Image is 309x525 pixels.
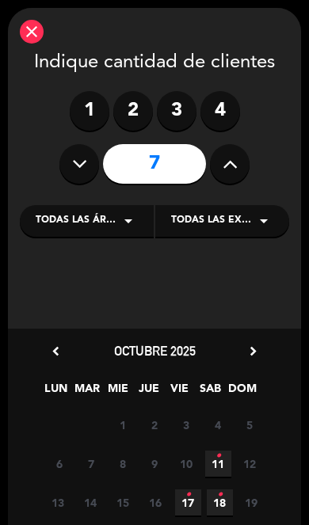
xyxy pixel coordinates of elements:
[105,379,131,405] span: MIE
[45,489,71,515] span: 13
[217,482,223,508] i: •
[171,213,254,229] span: Todas las experiencias
[47,451,73,477] span: 6
[237,451,263,477] span: 12
[135,379,162,405] span: JUE
[205,412,231,438] span: 4
[205,451,231,477] span: 11
[22,22,41,41] i: close
[254,211,273,230] i: arrow_drop_down
[200,91,240,131] label: 4
[245,343,261,360] i: chevron_right
[174,412,200,438] span: 3
[36,213,119,229] span: Todas las áreas
[114,343,196,359] span: octubre 2025
[142,412,168,438] span: 2
[216,443,221,469] i: •
[70,91,109,131] label: 1
[113,91,153,131] label: 2
[197,379,223,405] span: SAB
[228,379,254,405] span: DOM
[237,412,263,438] span: 5
[74,379,100,405] span: MAR
[110,489,136,515] span: 15
[78,489,104,515] span: 14
[174,451,200,477] span: 10
[119,211,138,230] i: arrow_drop_down
[207,489,233,515] span: 18
[20,48,289,79] div: Indique cantidad de clientes
[43,379,69,405] span: LUN
[238,489,265,515] span: 19
[166,379,193,405] span: VIE
[143,489,169,515] span: 16
[175,489,201,515] span: 17
[110,451,136,477] span: 8
[78,451,105,477] span: 7
[157,91,196,131] label: 3
[142,451,168,477] span: 9
[48,343,64,360] i: chevron_left
[185,482,191,508] i: •
[110,412,136,438] span: 1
